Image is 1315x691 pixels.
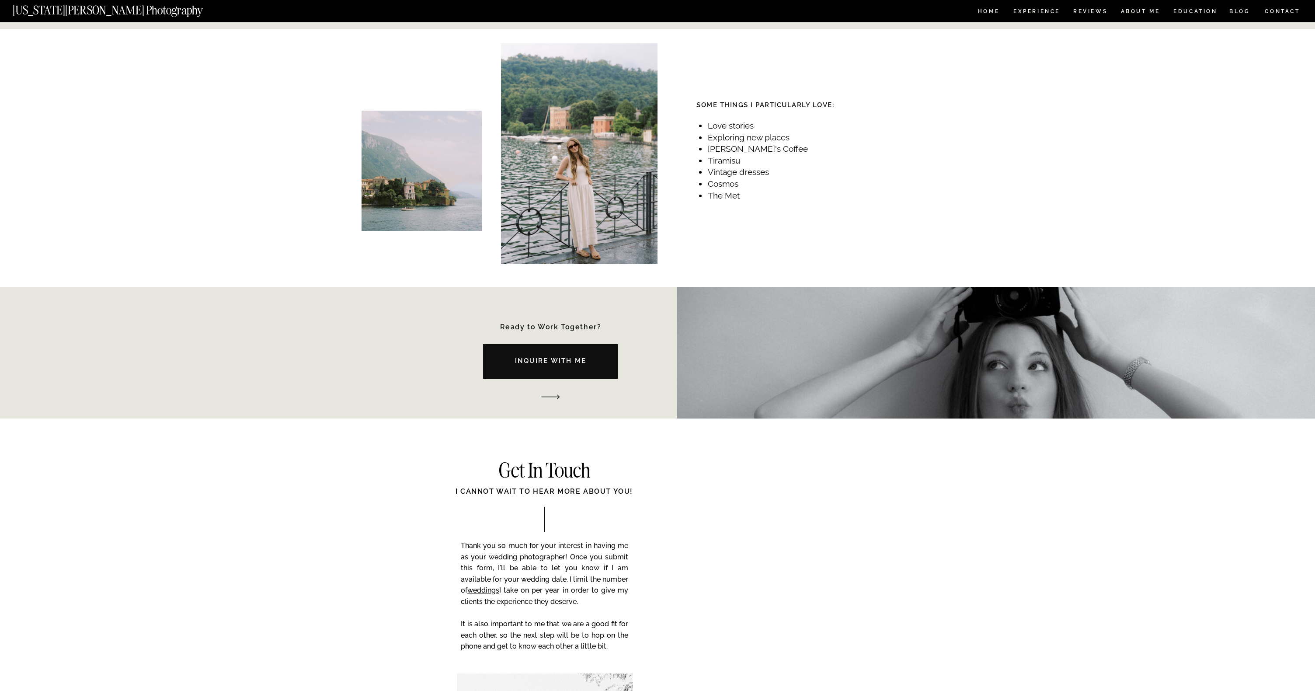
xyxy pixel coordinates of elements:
li: Exploring new places [707,132,812,143]
a: weddings [467,586,499,594]
p: Thank you so much for your interest in having me as your wedding photographer! Once you submit th... [461,540,628,664]
span: Cosmos [708,179,738,188]
li: Tiramisu [707,155,812,167]
div: I cannot wait to hear more about you! [421,486,667,506]
span: Vintage dresses [708,167,769,177]
a: CONTACT [1264,7,1301,16]
a: ABOUT ME [1120,9,1160,16]
li: Love stories [707,120,812,132]
a: EDUCATION [1172,9,1218,16]
a: REVIEWS [1073,9,1106,16]
a: HOME [976,9,1001,16]
a: Ready to Work Together? [493,324,608,332]
a: Inquire with me [467,356,634,370]
b: Some Things I Particularly love: [696,101,834,109]
h2: Get In Touch [456,461,632,482]
a: BLOG [1229,9,1250,16]
a: Experience [1013,9,1059,16]
a: [US_STATE][PERSON_NAME] Photography [13,4,232,12]
span: The Met [708,191,740,200]
li: [PERSON_NAME]'s Coffee [707,143,812,155]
